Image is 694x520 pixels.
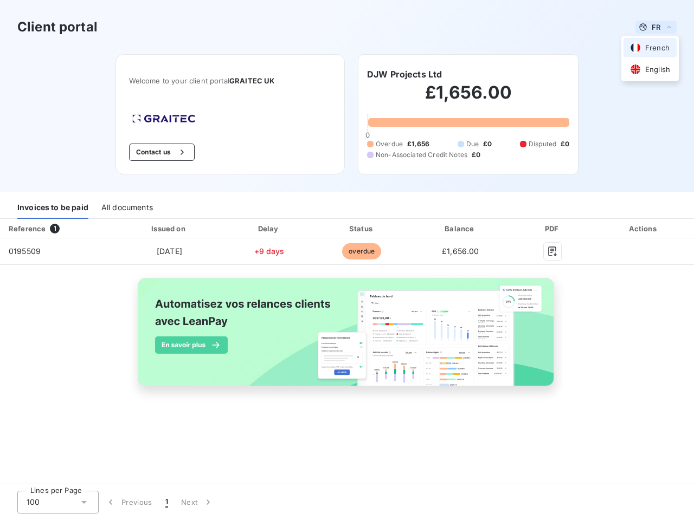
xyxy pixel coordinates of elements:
[129,144,195,161] button: Contact us
[367,82,569,114] h2: £1,656.00
[365,131,370,139] span: 0
[101,196,153,219] div: All documents
[117,223,222,234] div: Issued on
[483,139,492,149] span: £0
[175,491,220,513] button: Next
[27,497,40,508] span: 100
[645,64,670,75] span: English
[165,497,168,508] span: 1
[645,43,670,53] span: French
[529,139,556,149] span: Disputed
[50,224,60,233] span: 1
[159,491,175,513] button: 1
[17,196,88,219] div: Invoices to be paid
[472,150,480,160] span: £0
[342,243,381,259] span: overdue
[367,68,442,81] h6: DJW Projects Ltd
[157,246,182,256] span: [DATE]
[17,17,98,37] h3: Client portal
[128,271,566,405] img: banner
[229,76,275,85] span: GRAITEC UK
[129,111,198,126] img: Company logo
[442,246,479,256] span: £1,656.00
[317,223,407,234] div: Status
[652,23,660,31] span: FR
[254,246,285,256] span: +9 days
[376,139,403,149] span: Overdue
[99,491,159,513] button: Previous
[514,223,591,234] div: PDF
[412,223,510,234] div: Balance
[595,223,692,234] div: Actions
[9,224,46,233] div: Reference
[129,76,331,85] span: Welcome to your client portal
[376,150,467,160] span: Non-Associated Credit Notes
[407,139,429,149] span: £1,656
[561,139,569,149] span: £0
[9,246,41,256] span: 0195509
[226,223,312,234] div: Delay
[466,139,479,149] span: Due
